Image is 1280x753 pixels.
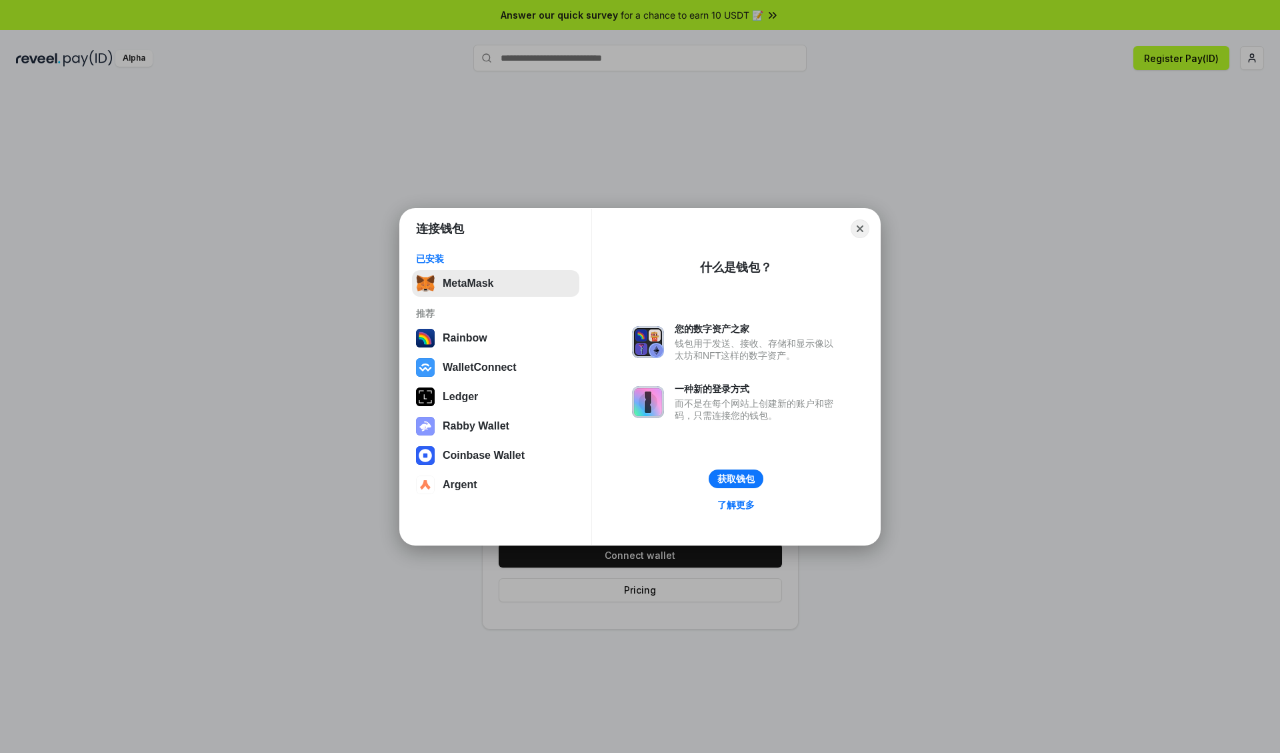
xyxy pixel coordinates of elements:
[443,479,477,491] div: Argent
[700,259,772,275] div: 什么是钱包？
[416,446,435,465] img: svg+xml,%3Csvg%20width%3D%2228%22%20height%3D%2228%22%20viewBox%3D%220%200%2028%2028%22%20fill%3D...
[717,473,755,485] div: 获取钱包
[412,270,579,297] button: MetaMask
[675,337,840,361] div: 钱包用于发送、接收、存储和显示像以太坊和NFT这样的数字资产。
[416,253,575,265] div: 已安装
[675,398,840,422] div: 而不是在每个网站上创建新的账户和密码，只需连接您的钱包。
[632,386,664,418] img: svg+xml,%3Csvg%20xmlns%3D%22http%3A%2F%2Fwww.w3.org%2F2000%2Fsvg%22%20fill%3D%22none%22%20viewBox...
[675,323,840,335] div: 您的数字资产之家
[443,450,525,462] div: Coinbase Wallet
[851,219,869,238] button: Close
[632,326,664,358] img: svg+xml,%3Csvg%20xmlns%3D%22http%3A%2F%2Fwww.w3.org%2F2000%2Fsvg%22%20fill%3D%22none%22%20viewBox...
[412,413,579,440] button: Rabby Wallet
[412,472,579,498] button: Argent
[412,354,579,381] button: WalletConnect
[412,325,579,351] button: Rainbow
[416,329,435,347] img: svg+xml,%3Csvg%20width%3D%22120%22%20height%3D%22120%22%20viewBox%3D%220%200%20120%20120%22%20fil...
[416,388,435,406] img: svg+xml,%3Csvg%20xmlns%3D%22http%3A%2F%2Fwww.w3.org%2F2000%2Fsvg%22%20width%3D%2228%22%20height%3...
[709,496,763,514] a: 了解更多
[416,274,435,293] img: svg+xml,%3Csvg%20fill%3D%22none%22%20height%3D%2233%22%20viewBox%3D%220%200%2035%2033%22%20width%...
[412,384,579,410] button: Ledger
[416,307,575,319] div: 推荐
[416,221,464,237] h1: 连接钱包
[443,332,487,344] div: Rainbow
[709,470,763,488] button: 获取钱包
[416,417,435,436] img: svg+xml,%3Csvg%20xmlns%3D%22http%3A%2F%2Fwww.w3.org%2F2000%2Fsvg%22%20fill%3D%22none%22%20viewBox...
[416,358,435,377] img: svg+xml,%3Csvg%20width%3D%2228%22%20height%3D%2228%22%20viewBox%3D%220%200%2028%2028%22%20fill%3D...
[443,420,509,432] div: Rabby Wallet
[443,361,517,373] div: WalletConnect
[675,383,840,395] div: 一种新的登录方式
[443,277,493,289] div: MetaMask
[443,391,478,403] div: Ledger
[416,476,435,494] img: svg+xml,%3Csvg%20width%3D%2228%22%20height%3D%2228%22%20viewBox%3D%220%200%2028%2028%22%20fill%3D...
[717,499,755,511] div: 了解更多
[412,442,579,469] button: Coinbase Wallet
